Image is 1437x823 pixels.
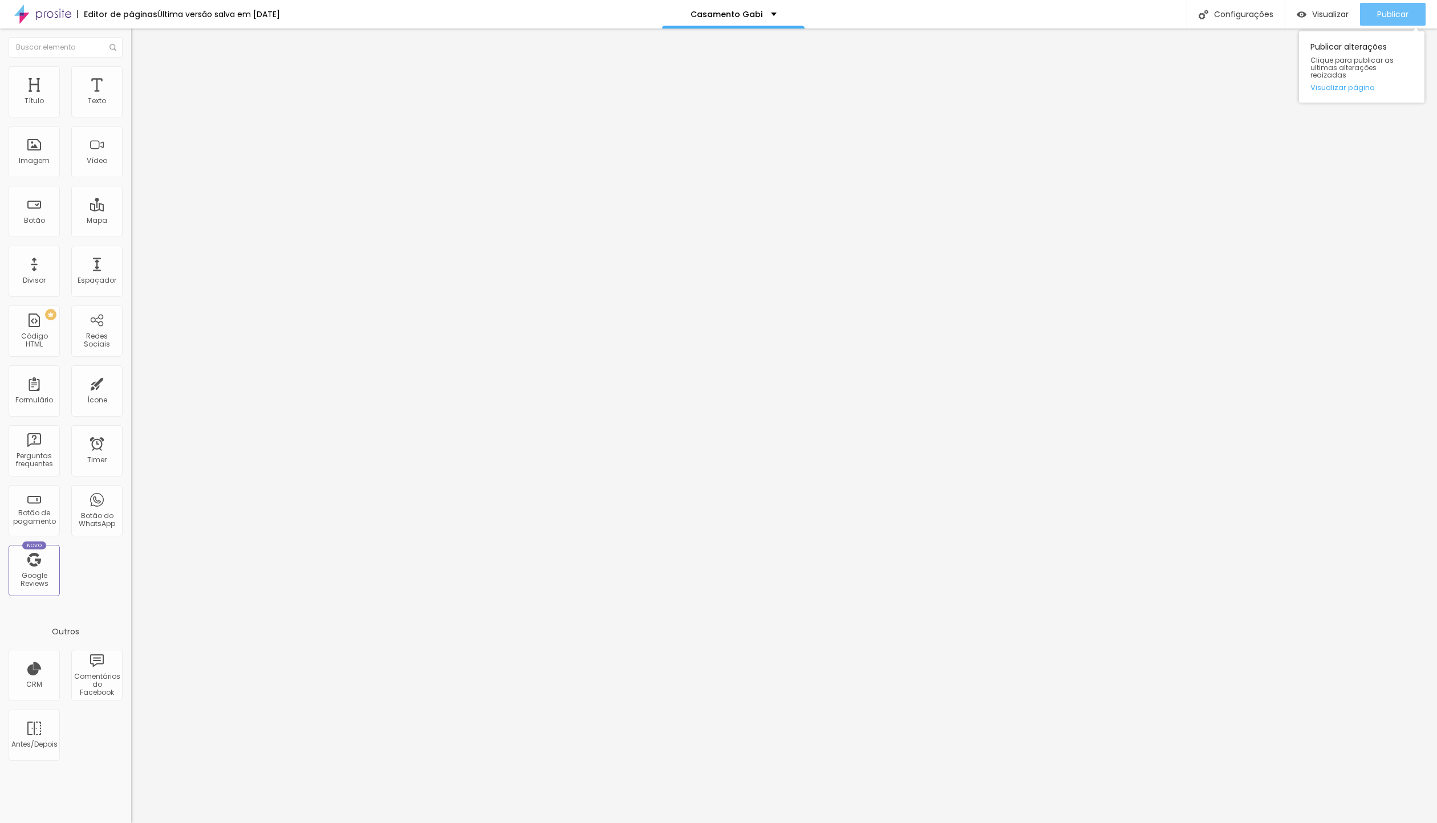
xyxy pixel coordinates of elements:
[26,681,42,688] div: CRM
[11,740,56,748] div: Antes/Depois
[1312,10,1349,19] span: Visualizar
[87,157,107,165] div: Vídeo
[77,10,157,18] div: Editor de páginas
[109,44,116,51] img: Icone
[88,97,106,105] div: Texto
[1285,3,1360,26] button: Visualizar
[87,396,107,404] div: Ícone
[1310,84,1413,91] a: Visualizar página
[1310,56,1413,79] span: Clique para publicar as ultimas alterações reaizadas
[87,217,107,225] div: Mapa
[9,37,123,58] input: Buscar elemento
[1299,31,1424,103] div: Publicar alterações
[74,332,119,349] div: Redes Sociais
[19,157,50,165] div: Imagem
[691,10,762,18] p: Casamento Gabi
[11,572,56,588] div: Google Reviews
[22,541,47,549] div: Novo
[11,332,56,349] div: Código HTML
[11,509,56,525] div: Botão de pagamento
[74,673,119,697] div: Comentários do Facebook
[24,217,45,225] div: Botão
[1377,10,1408,19] span: Publicar
[25,97,44,105] div: Título
[157,10,280,18] div: Última versão salva em [DATE]
[11,452,56,468] div: Perguntas frequentes
[1199,10,1208,19] img: Icone
[78,276,116,284] div: Espaçador
[1360,3,1426,26] button: Publicar
[74,512,119,528] div: Botão do WhatsApp
[15,396,53,404] div: Formulário
[87,456,107,464] div: Timer
[1297,10,1306,19] img: view-1.svg
[131,28,1437,823] iframe: Editor
[23,276,46,284] div: Divisor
